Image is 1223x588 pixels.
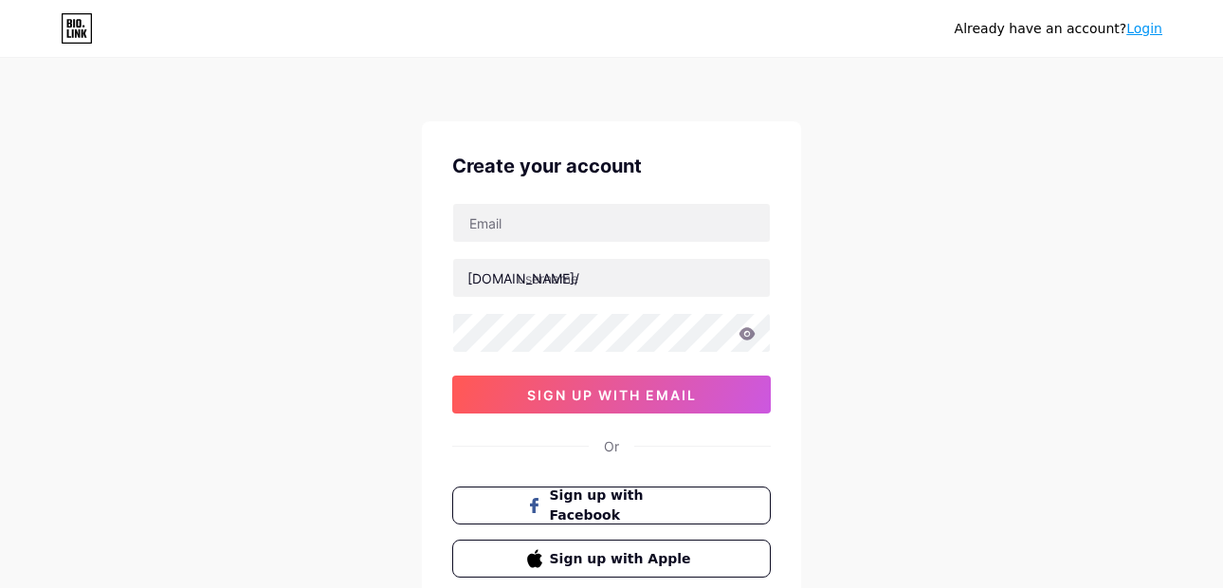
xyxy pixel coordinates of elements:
[453,259,770,297] input: username
[955,19,1162,39] div: Already have an account?
[467,268,579,288] div: [DOMAIN_NAME]/
[1126,21,1162,36] a: Login
[550,486,697,525] span: Sign up with Facebook
[452,540,771,578] button: Sign up with Apple
[453,204,770,242] input: Email
[452,376,771,413] button: sign up with email
[604,436,619,456] div: Or
[527,387,697,403] span: sign up with email
[452,487,771,524] button: Sign up with Facebook
[452,152,771,180] div: Create your account
[550,549,697,569] span: Sign up with Apple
